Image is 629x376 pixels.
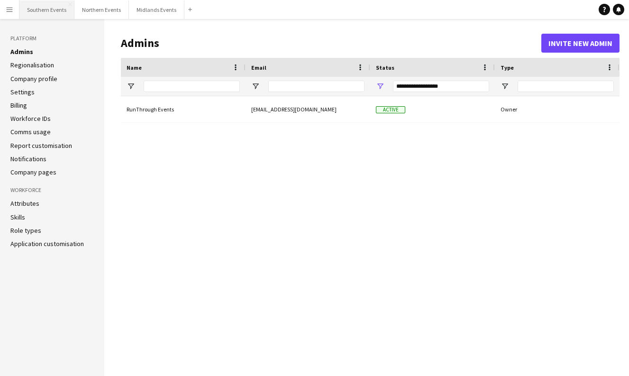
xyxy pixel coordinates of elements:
[376,64,394,71] span: Status
[10,226,41,235] a: Role types
[121,96,246,122] div: RunThrough Events
[74,0,129,19] button: Northern Events
[10,47,33,56] a: Admins
[127,82,135,91] button: Open Filter Menu
[127,64,142,71] span: Name
[10,141,72,150] a: Report customisation
[495,96,620,122] div: Owner
[376,82,384,91] button: Open Filter Menu
[10,128,51,136] a: Comms usage
[251,82,260,91] button: Open Filter Menu
[121,36,541,50] h1: Admins
[10,61,54,69] a: Regionalisation
[246,96,370,122] div: [EMAIL_ADDRESS][DOMAIN_NAME]
[518,81,614,92] input: Type Filter Input
[10,186,94,194] h3: Workforce
[10,88,35,96] a: Settings
[10,239,84,248] a: Application customisation
[10,34,94,43] h3: Platform
[19,0,74,19] button: Southern Events
[144,81,240,92] input: Name Filter Input
[268,81,365,92] input: Email Filter Input
[10,114,51,123] a: Workforce IDs
[376,106,405,113] span: Active
[10,213,25,221] a: Skills
[10,199,39,208] a: Attributes
[541,34,620,53] button: Invite new admin
[251,64,266,71] span: Email
[10,74,57,83] a: Company profile
[129,0,184,19] button: Midlands Events
[501,64,514,71] span: Type
[10,168,56,176] a: Company pages
[501,82,509,91] button: Open Filter Menu
[10,155,46,163] a: Notifications
[10,101,27,110] a: Billing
